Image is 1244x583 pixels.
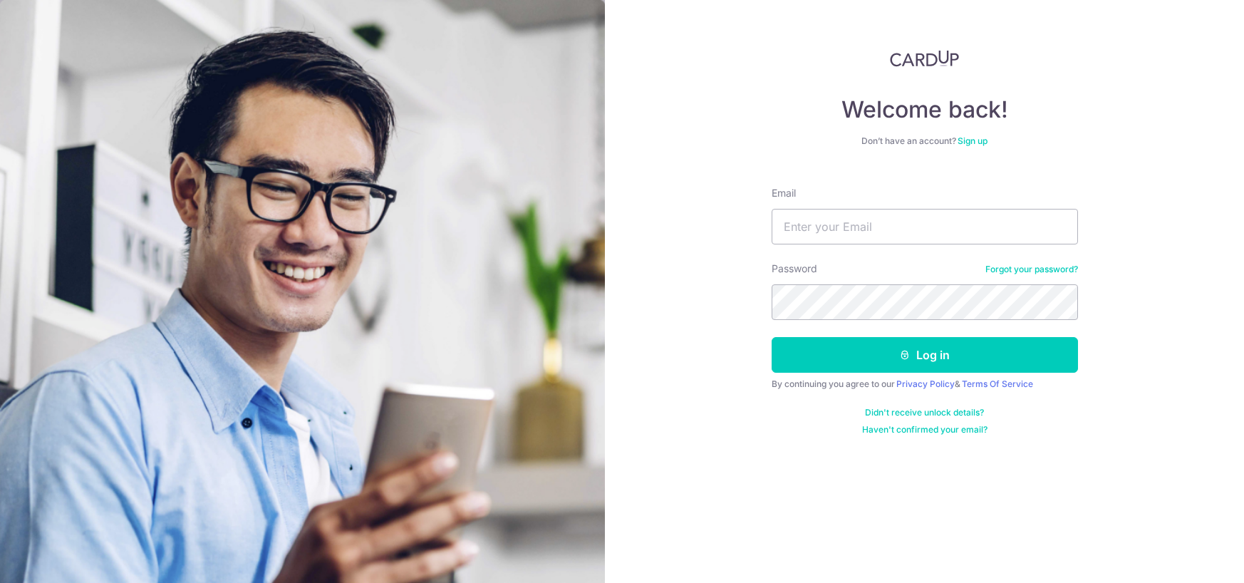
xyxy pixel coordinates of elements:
input: Enter your Email [772,209,1078,244]
a: Forgot your password? [985,264,1078,275]
div: Don’t have an account? [772,135,1078,147]
h4: Welcome back! [772,96,1078,124]
a: Sign up [958,135,988,146]
img: CardUp Logo [890,50,960,67]
a: Haven't confirmed your email? [862,424,988,435]
a: Privacy Policy [896,378,955,389]
div: By continuing you agree to our & [772,378,1078,390]
button: Log in [772,337,1078,373]
a: Terms Of Service [962,378,1033,389]
label: Password [772,262,817,276]
a: Didn't receive unlock details? [865,407,984,418]
label: Email [772,186,796,200]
